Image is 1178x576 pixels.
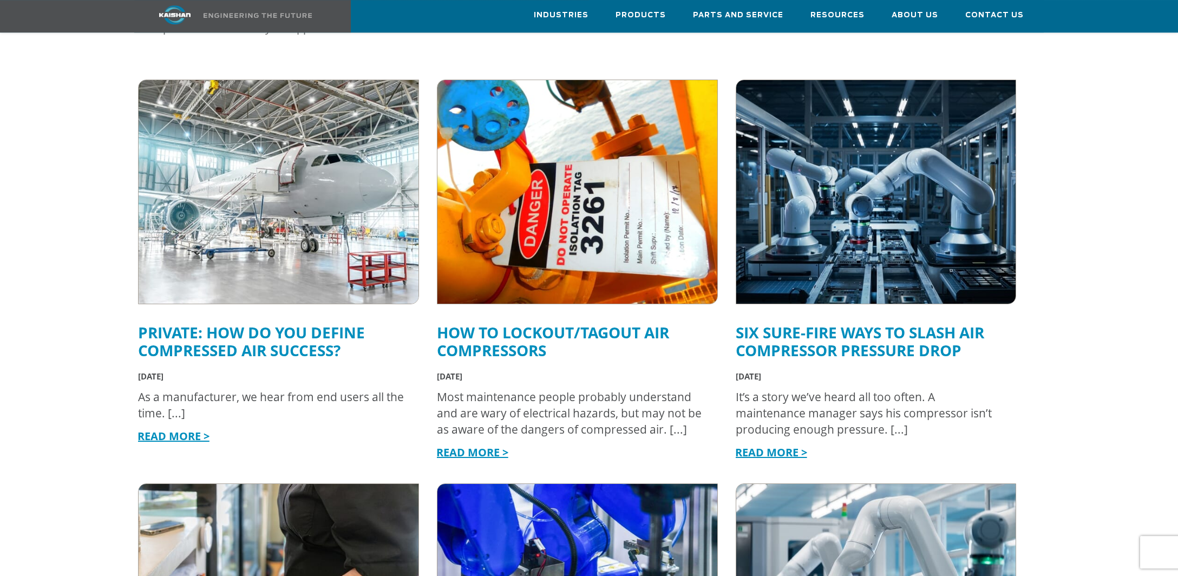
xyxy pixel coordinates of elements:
a: Resources [810,1,865,30]
div: Most maintenance people probably understand and are wary of electrical hazards, but may not be as... [437,389,707,437]
a: Six Sure-Fire Ways to Slash Air Compressor Pressure Drop [736,322,984,361]
a: Contact Us [965,1,1024,30]
span: Parts and Service [693,9,783,22]
img: Engineering the future [204,13,312,18]
span: [DATE] [736,371,761,382]
img: Automation systems [736,80,1016,304]
a: READ MORE > [735,445,807,460]
a: Private: How Do You Define Compressed Air Success? [138,322,365,361]
a: How to Lockout/Tagout Air Compressors [437,322,669,361]
a: Industries [534,1,588,30]
img: Cost of unplanned downtime [139,80,418,304]
img: kaishan logo [134,5,215,24]
span: Products [616,9,666,22]
span: Industries [534,9,588,22]
a: READ MORE > [138,429,210,443]
a: READ MORE > [436,445,508,460]
div: As a manufacturer, we hear from end users all the time. [...] [138,389,408,421]
span: About Us [892,9,938,22]
span: [DATE] [138,371,163,382]
div: It’s a story we’ve heard all too often. A maintenance manager says his compressor isn’t producing... [736,389,1006,437]
img: Lockout/tagout for air compressors [437,80,717,304]
a: Products [616,1,666,30]
span: Resources [810,9,865,22]
span: Contact Us [965,9,1024,22]
a: Parts and Service [693,1,783,30]
a: About Us [892,1,938,30]
span: [DATE] [437,371,462,382]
